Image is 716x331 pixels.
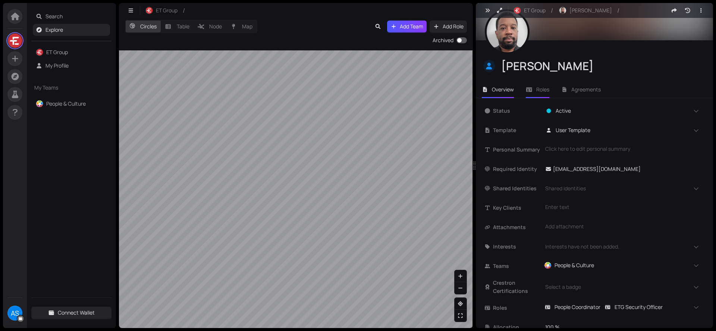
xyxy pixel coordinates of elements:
a: Explore [45,26,63,33]
span: Attachments [493,223,541,231]
span: Teams [493,262,541,270]
span: Interests [493,243,541,251]
a: My Profile [45,62,69,69]
button: Add Team [387,21,427,32]
img: WEZOgMAOgE.jpeg [487,11,528,52]
button: [PERSON_NAME] [555,4,616,16]
button: ET Group [510,4,549,16]
span: Agreements [571,86,601,93]
img: KhSzjRhY17.jpeg [559,7,566,14]
a: ET Group [46,49,68,56]
span: Key Clients [493,204,541,212]
span: Roles [493,304,541,312]
a: People & Culture [46,100,86,107]
span: [PERSON_NAME] [569,6,612,15]
img: Syfz6RGCbl.jpeg [544,262,551,269]
div: Click here to edit personal summary [545,145,700,153]
span: People Coordinator [555,303,600,311]
span: Search [45,10,107,22]
div: Archived [433,36,453,44]
div: Enter text [545,203,700,211]
span: People & Culture [555,261,594,269]
span: Personal Summary [493,146,541,154]
span: ETG Security Officer [615,303,663,311]
span: Crestron Certifications [493,279,541,295]
span: ET Group [156,6,178,15]
img: r-RjKx4yED.jpeg [514,7,521,14]
span: Shared Identities [543,184,586,193]
span: User Template [556,126,590,134]
span: Required Identity [493,165,541,173]
span: Shared Identities [493,184,541,193]
button: Add Role [430,21,467,32]
span: Template [493,126,541,134]
span: Add Role [443,22,464,31]
button: ET Group [142,4,181,16]
span: Interests have not been added. [543,243,619,251]
span: Add Team [400,22,423,31]
span: Overview [492,86,514,93]
span: Select a badge [543,283,581,291]
div: Add attachment [541,221,704,232]
span: Active [556,107,571,115]
span: Connect Wallet [58,309,95,317]
img: LsfHRQdbm8.jpeg [8,34,22,48]
span: Status [493,107,541,115]
span: ET Group [524,6,546,15]
img: r-RjKx4yED.jpeg [146,7,153,14]
span: [EMAIL_ADDRESS][DOMAIN_NAME] [553,165,641,173]
div: My Teams [31,79,112,96]
span: My Teams [34,84,95,92]
span: AS [11,306,19,321]
span: Roles [536,86,549,93]
button: Connect Wallet [31,307,112,319]
div: [PERSON_NAME] [501,59,703,73]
